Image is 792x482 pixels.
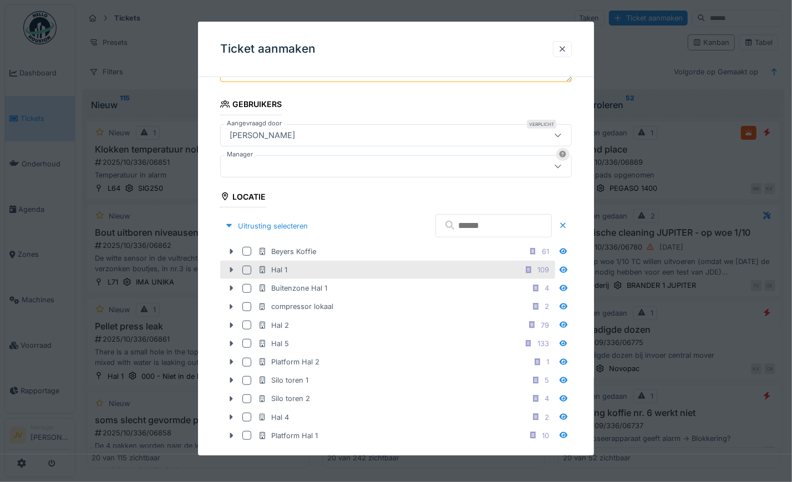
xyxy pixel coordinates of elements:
div: [PERSON_NAME] [225,129,299,141]
div: 5 [545,375,549,385]
div: Platform Hal 2 [258,357,319,367]
label: Aangevraagd door [225,119,284,128]
h3: Ticket aanmaken [220,42,316,56]
div: Locatie [220,189,266,207]
div: 2 [545,412,549,423]
div: Hal 2 [258,320,289,331]
div: 79 [541,320,549,331]
div: Silo toren 2 [258,393,310,404]
div: 10 [542,430,549,441]
label: Manager [225,150,255,159]
div: 4 [545,283,549,293]
div: 109 [537,265,549,275]
div: Silo toren 1 [258,375,308,385]
div: 2 [545,301,549,312]
div: Hal 5 [258,338,289,349]
div: Buitenzone Hal 1 [258,283,327,293]
div: Hal 4 [258,412,289,423]
div: 1 [546,357,549,367]
div: 4 [545,393,549,404]
div: Gebruikers [220,97,282,115]
div: Platform Hal 1 [258,430,318,441]
div: Beyers Koffie [258,246,316,257]
div: compressor lokaal [258,301,333,312]
div: 61 [542,246,549,257]
div: Uitrusting selecteren [220,219,312,234]
div: Hal 1 [258,265,287,275]
div: Verplicht [527,120,556,129]
div: 133 [537,338,549,349]
div: Verberg selector [494,454,572,469]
